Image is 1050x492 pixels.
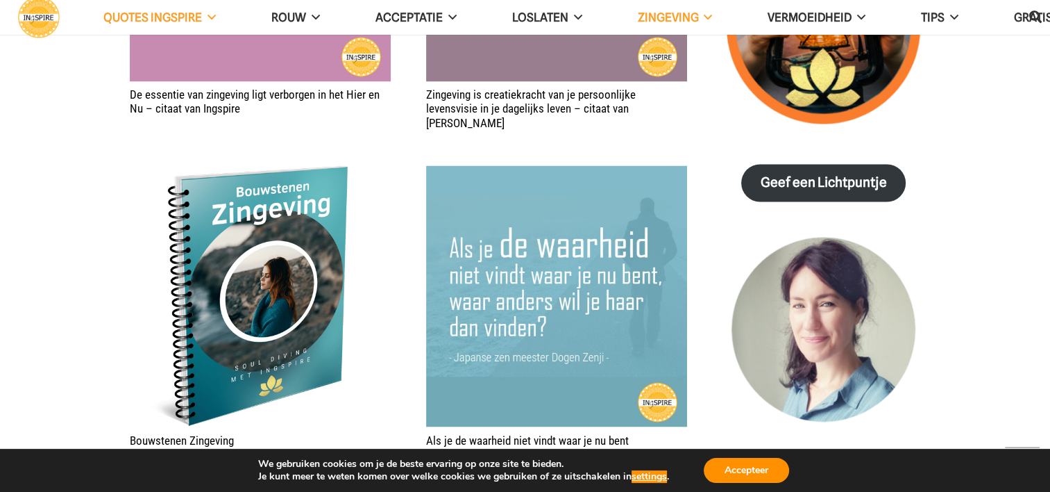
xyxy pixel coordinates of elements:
[426,88,636,130] a: Zingeving is creatiekracht van je persoonlijke levensvisie in je dagelijks leven – citaat van [PE...
[568,11,582,24] span: Loslaten Menu
[306,11,320,24] span: ROUW Menu
[375,10,443,24] span: Acceptatie
[426,167,687,181] a: Als je de waarheid niet vindt waar je nu bent
[512,10,568,24] span: Loslaten
[258,458,669,470] p: We gebruiken cookies om je de beste ervaring op onze site te bieden.
[130,165,391,427] img: voorbeelden bouwstenen zingeving voor jouw persoonlijke zingeving met zingevingsvragen die je ver...
[202,11,216,24] span: QUOTES INGSPIRE Menu
[1005,447,1040,482] a: Terug naar top
[761,174,887,190] strong: Geef een Lichtpuntje
[130,88,380,115] a: De essentie van zingeving ligt verborgen in het Hier en Nu – citaat van Ingspire
[698,11,712,24] span: Zingeving Menu
[1022,1,1049,34] a: Zoeken
[443,11,457,24] span: Acceptatie Menu
[637,10,698,24] span: Zingeving
[768,10,852,24] span: VERMOEIDHEID
[945,11,958,24] span: TIPS Menu
[271,10,306,24] span: ROUW
[426,433,629,447] a: Als je de waarheid niet vindt waar je nu bent
[727,237,920,431] img: Inge Geertzen - schrijfster Ingspire.nl, markteer en handmassage therapeut
[852,11,865,24] span: VERMOEIDHEID Menu
[741,164,906,202] a: Geef een Lichtpuntje
[130,167,391,181] a: Bouwstenen Zingeving
[704,458,789,483] button: Accepteer
[426,165,687,427] img: Als je de waarheid niet vindt waar je nu bent, waar anders wil je haar dan vinden? - ingspire
[921,10,945,24] span: TIPS
[130,433,234,447] a: Bouwstenen Zingeving
[103,10,202,24] span: QUOTES INGSPIRE
[258,470,669,483] p: Je kunt meer te weten komen over welke cookies we gebruiken of ze uitschakelen in .
[632,470,667,483] button: settings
